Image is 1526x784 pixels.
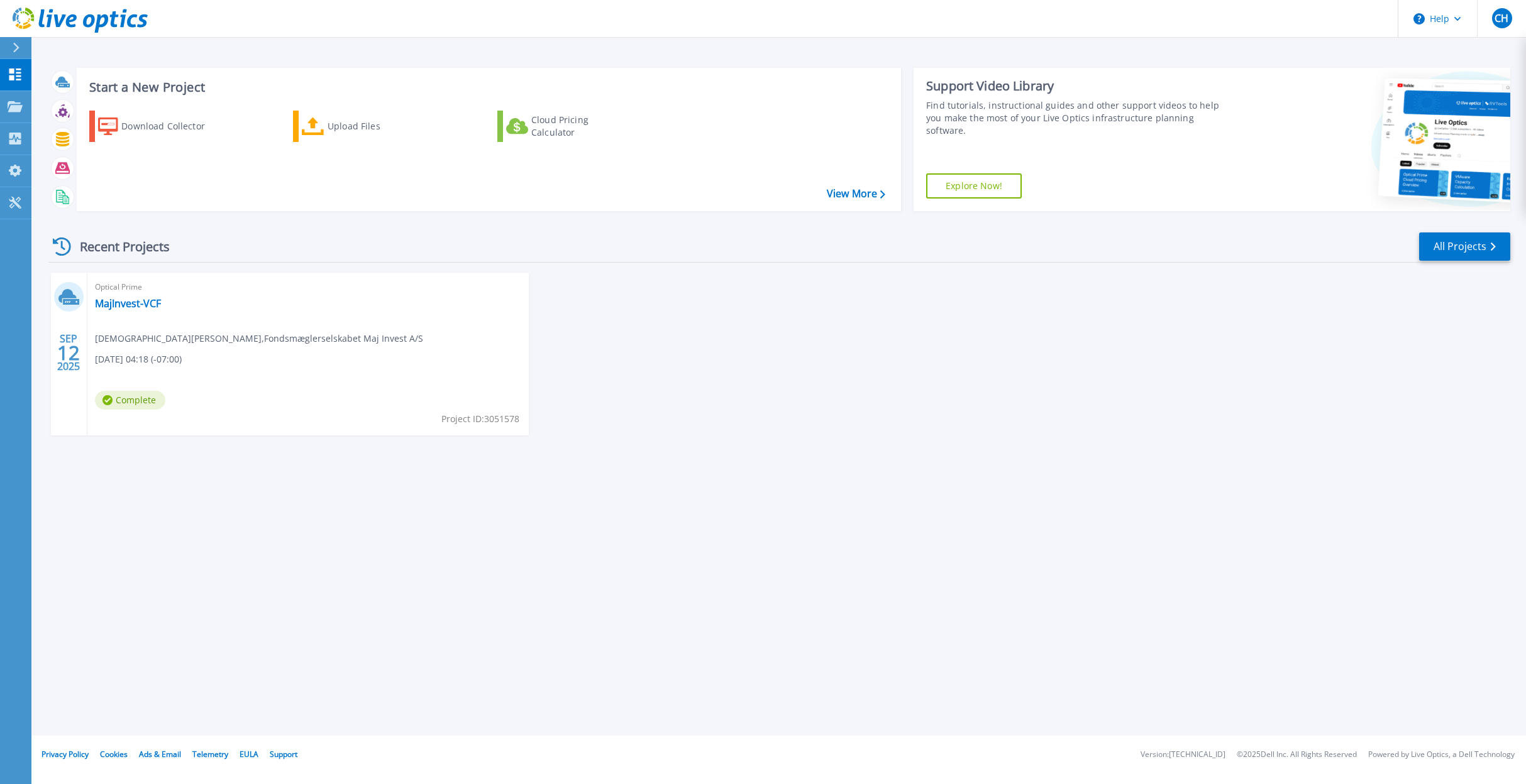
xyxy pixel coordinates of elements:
li: Version: [TECHNICAL_ID] [1141,751,1225,759]
a: MajInvest-VCF [95,297,161,310]
div: Recent Projects [48,231,187,262]
span: 12 [57,347,80,358]
div: Upload Files [328,114,428,139]
span: Project ID: 3051578 [441,412,519,426]
a: EULA [240,749,258,759]
a: All Projects [1419,232,1510,261]
h3: Start a New Project [89,80,885,94]
span: Optical Prime [95,280,521,294]
a: Privacy Policy [41,749,89,759]
a: Telemetry [192,749,228,759]
div: SEP 2025 [57,330,80,376]
a: Explore Now! [926,173,1022,199]
a: Support [270,749,297,759]
a: View More [827,188,885,200]
a: Upload Files [293,111,433,142]
li: © 2025 Dell Inc. All Rights Reserved [1237,751,1357,759]
div: Find tutorials, instructional guides and other support videos to help you make the most of your L... [926,99,1234,137]
span: CH [1495,13,1508,23]
span: [DEMOGRAPHIC_DATA][PERSON_NAME] , Fondsmæglerselskabet Maj Invest A/S [95,332,423,346]
a: Download Collector [89,111,229,142]
div: Support Video Library [926,78,1234,94]
div: Download Collector [121,114,222,139]
li: Powered by Live Optics, a Dell Technology [1368,751,1515,759]
span: [DATE] 04:18 (-07:00) [95,352,182,366]
a: Cloud Pricing Calculator [497,111,638,142]
div: Cloud Pricing Calculator [531,114,632,139]
span: Complete [95,391,165,410]
a: Cookies [100,749,128,759]
a: Ads & Email [139,749,181,759]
